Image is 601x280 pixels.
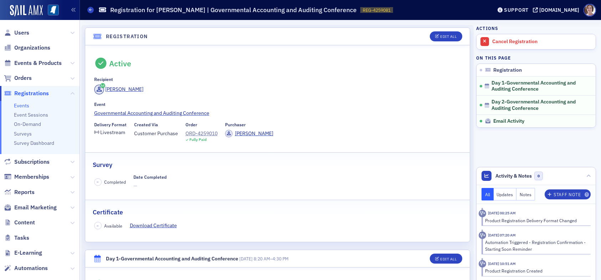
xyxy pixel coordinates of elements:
[493,67,522,73] span: Registration
[4,249,42,257] a: E-Learning
[104,179,126,185] span: Completed
[14,249,42,257] span: E-Learning
[48,5,59,16] img: SailAMX
[4,158,50,166] a: Subscriptions
[545,189,591,199] button: Staff Note
[4,264,48,272] a: Automations
[476,55,596,61] h4: On this page
[14,173,49,181] span: Memberships
[14,131,32,137] a: Surveys
[516,188,535,200] button: Notes
[440,35,457,39] div: Edit All
[554,193,581,197] div: Staff Note
[4,219,35,226] a: Content
[134,122,158,127] div: Created Via
[476,25,498,31] h4: Actions
[225,130,273,137] a: [PERSON_NAME]
[97,223,99,228] span: –
[14,74,32,82] span: Orders
[94,110,461,117] a: Governmental Accounting and Auditing Conference
[14,112,48,118] a: Event Sessions
[495,172,532,180] span: Activity & Notes
[4,74,32,82] a: Orders
[14,90,49,97] span: Registrations
[430,31,462,41] button: Edit All
[534,172,543,180] span: 0
[492,99,586,111] span: Day 2-Governmental Accounting and Auditing Conference
[93,160,112,169] h2: Survey
[110,6,357,14] h1: Registration for [PERSON_NAME] | Governmental Accounting and Auditing Conference
[133,174,167,180] div: Date Completed
[14,102,29,109] a: Events
[239,256,253,261] span: [DATE]
[504,7,529,13] div: Support
[430,254,462,264] button: Edit All
[533,7,582,12] button: [DOMAIN_NAME]
[539,7,579,13] div: [DOMAIN_NAME]
[477,34,596,49] a: Cancel Registration
[14,204,57,212] span: Email Marketing
[14,158,50,166] span: Subscriptions
[10,5,43,16] img: SailAMX
[479,210,486,217] div: Activity
[109,59,131,68] div: Active
[133,182,167,190] span: —
[94,77,113,82] div: Recipient
[185,122,197,127] div: Order
[479,260,486,268] div: Activity
[225,122,246,127] div: Purchaser
[14,140,54,146] a: Survey Dashboard
[482,188,494,200] button: All
[14,59,62,67] span: Events & Products
[14,219,35,226] span: Content
[254,256,270,261] time: 8:20 AM
[273,256,289,261] time: 4:30 PM
[4,173,49,181] a: Memberships
[239,256,289,261] span: –
[14,44,50,52] span: Organizations
[94,102,106,107] div: Event
[494,188,517,200] button: Updates
[4,59,62,67] a: Events & Products
[4,234,29,242] a: Tasks
[4,204,57,212] a: Email Marketing
[485,217,586,224] div: Product Registration Delivery Format Changed
[485,239,586,252] div: Automation Triggered - Registration Confirmation - Starting Soon Reminder
[14,264,48,272] span: Automations
[4,29,29,37] a: Users
[189,137,207,142] div: Fully Paid
[4,90,49,97] a: Registrations
[93,208,123,217] h2: Certificate
[14,29,29,37] span: Users
[130,222,182,229] a: Download Certificate
[104,223,122,229] span: Available
[485,268,586,274] div: Product Registration Created
[235,130,273,137] div: [PERSON_NAME]
[492,80,586,92] span: Day 1-Governmental Accounting and Auditing Conference
[493,118,524,124] span: Email Activity
[100,131,125,134] div: Livestream
[94,122,127,127] div: Delivery Format
[14,121,41,127] a: On-Demand
[488,233,516,238] time: 9/11/2025 07:20 AM
[4,44,50,52] a: Organizations
[94,85,144,95] a: [PERSON_NAME]
[492,39,592,45] div: Cancel Registration
[584,4,596,16] span: Profile
[185,130,218,137] a: ORD-4259010
[97,179,99,184] span: –
[4,188,35,196] a: Reports
[14,188,35,196] span: Reports
[440,257,457,261] div: Edit All
[134,130,178,137] span: Customer Purchase
[106,255,238,263] div: Day 1-Governmental Accounting and Auditing Conference
[14,234,29,242] span: Tasks
[363,7,391,13] span: REG-4259081
[479,231,486,239] div: Activity
[106,33,148,40] h4: Registration
[488,210,516,215] time: 9/11/2025 08:25 AM
[105,86,143,93] div: [PERSON_NAME]
[488,261,516,266] time: 9/3/2025 10:51 AM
